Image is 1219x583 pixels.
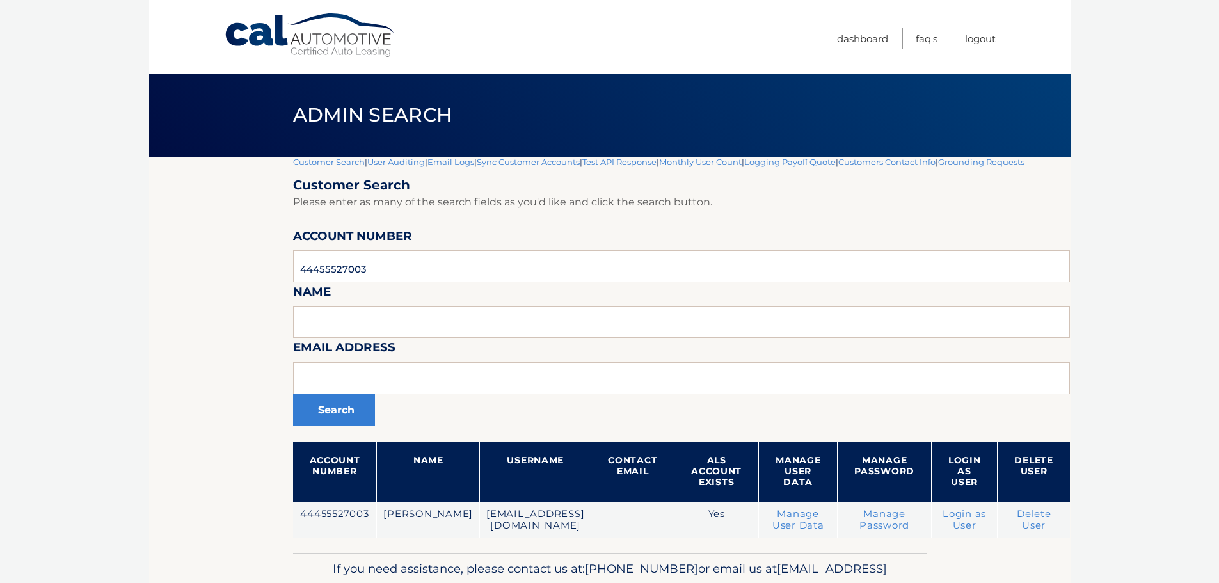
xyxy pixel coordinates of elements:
h2: Customer Search [293,177,1070,193]
td: [PERSON_NAME] [377,502,480,538]
th: Name [377,442,480,502]
th: Username [480,442,591,502]
td: Yes [674,502,759,538]
th: Manage Password [838,442,932,502]
a: Sync Customer Accounts [477,157,580,167]
button: Search [293,394,375,426]
a: Logout [965,28,996,49]
a: Login as User [943,508,986,531]
a: Dashboard [837,28,888,49]
th: Contact Email [591,442,674,502]
a: Manage User Data [772,508,824,531]
a: Delete User [1017,508,1051,531]
span: [PHONE_NUMBER] [585,561,698,576]
a: Manage Password [859,508,909,531]
a: Customer Search [293,157,365,167]
th: Account Number [293,442,377,502]
a: User Auditing [367,157,425,167]
label: Account Number [293,227,412,250]
span: Admin Search [293,103,452,127]
div: | | | | | | | | [293,157,1070,553]
td: 44455527003 [293,502,377,538]
a: Test API Response [582,157,657,167]
th: Manage User Data [759,442,838,502]
th: Login as User [931,442,998,502]
a: Email Logs [427,157,474,167]
th: ALS Account Exists [674,442,759,502]
td: [EMAIL_ADDRESS][DOMAIN_NAME] [480,502,591,538]
a: FAQ's [916,28,937,49]
a: Customers Contact Info [838,157,936,167]
th: Delete User [998,442,1070,502]
label: Email Address [293,338,395,362]
a: Grounding Requests [938,157,1024,167]
a: Monthly User Count [659,157,742,167]
p: Please enter as many of the search fields as you'd like and click the search button. [293,193,1070,211]
a: Logging Payoff Quote [744,157,836,167]
a: Cal Automotive [224,13,397,58]
label: Name [293,282,331,306]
